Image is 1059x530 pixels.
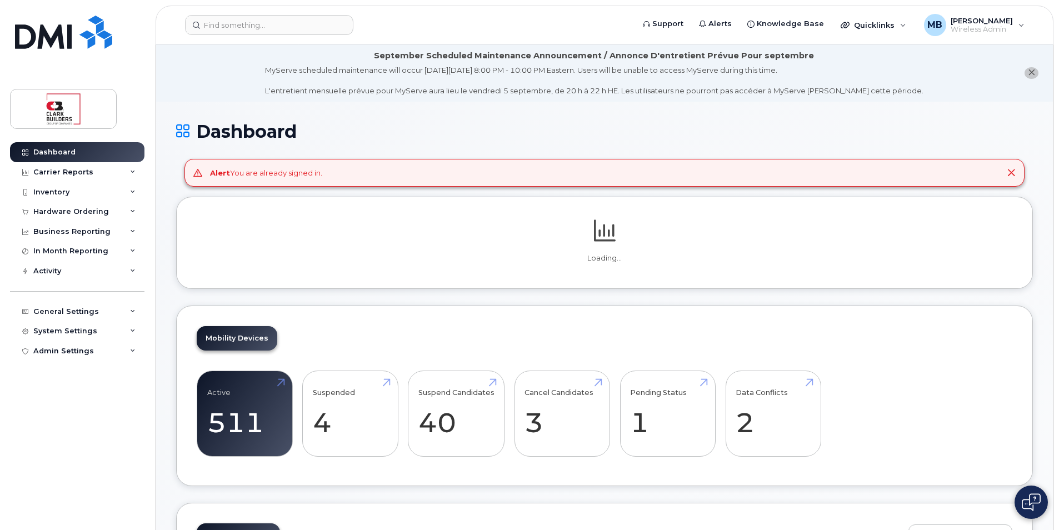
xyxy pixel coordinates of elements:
[197,253,1012,263] p: Loading...
[313,377,388,451] a: Suspended 4
[265,65,923,96] div: MyServe scheduled maintenance will occur [DATE][DATE] 8:00 PM - 10:00 PM Eastern. Users will be u...
[210,168,322,178] div: You are already signed in.
[1022,493,1041,511] img: Open chat
[524,377,600,451] a: Cancel Candidates 3
[630,377,705,451] a: Pending Status 1
[176,122,1033,141] h1: Dashboard
[197,326,277,351] a: Mobility Devices
[210,168,230,177] strong: Alert
[418,377,494,451] a: Suspend Candidates 40
[1025,67,1038,79] button: close notification
[207,377,282,451] a: Active 511
[374,50,814,62] div: September Scheduled Maintenance Announcement / Annonce D'entretient Prévue Pour septembre
[736,377,811,451] a: Data Conflicts 2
